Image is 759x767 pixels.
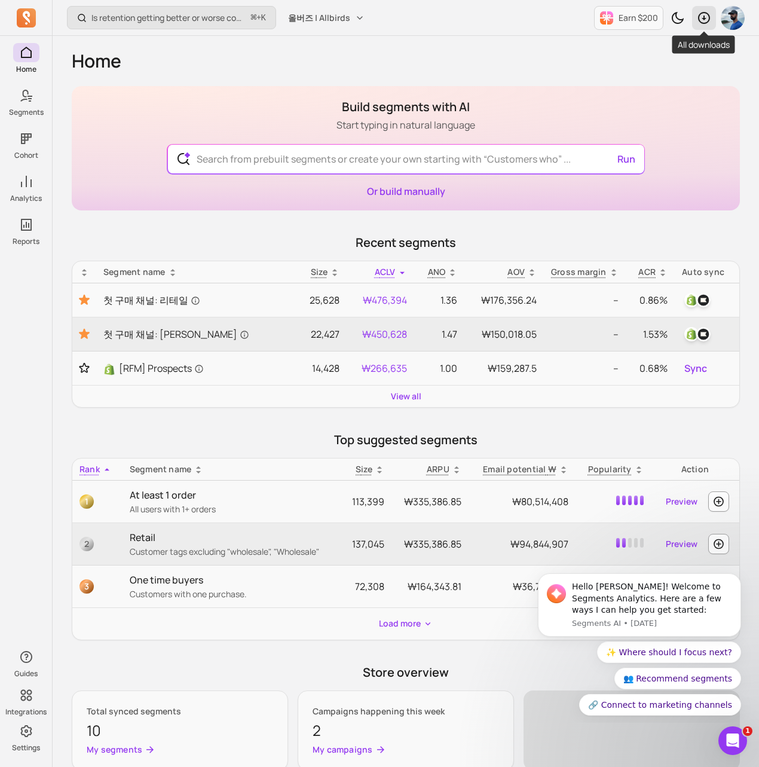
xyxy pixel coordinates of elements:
span: [RFM] Prospects [119,361,204,375]
a: Or build manually [367,185,445,198]
p: 1.47 [421,327,457,341]
button: Guides [13,645,39,681]
p: 10 [87,720,273,741]
span: ₩335,386.85 [404,495,461,508]
p: Is retention getting better or worse compared to last year? [91,12,246,24]
button: Sync [682,359,709,378]
p: Campaigns happening this week [313,705,499,717]
h1: Home [72,50,740,72]
p: My campaigns [313,744,373,756]
button: Toggle favorite [79,293,89,307]
a: My campaigns [313,744,499,756]
span: ACLV [375,266,396,277]
p: Earn $200 [619,12,658,24]
p: 0.86% [633,293,668,307]
button: Toggle favorite [79,362,89,374]
span: 올버즈 | Allbirds [288,12,350,24]
img: avatar [721,6,745,30]
p: Total synced segments [87,705,273,717]
a: Preview [661,533,702,555]
a: Preview [661,491,702,512]
p: -- [551,327,619,341]
span: 137,045 [352,537,384,551]
span: ANO [428,266,446,277]
span: ₩36,734,519 [513,580,568,593]
span: 2 [79,537,94,551]
p: ARPU [427,463,449,475]
span: ₩335,386.85 [404,537,461,551]
p: Start typing in natural language [336,118,475,132]
div: Action [658,463,732,475]
kbd: ⌘ [250,11,257,26]
p: 2 [313,720,499,741]
a: Shopify[RFM] Prospects [103,361,289,375]
span: 72,308 [355,580,384,593]
span: 1 [79,494,94,509]
p: Email potential ₩ [483,463,556,475]
span: Sync [684,361,707,375]
p: Guides [14,669,38,679]
button: Load more [374,613,437,635]
a: 첫 구매 채널: 리테일 [103,293,289,307]
div: Segment name [103,266,289,278]
p: ₩176,356.24 [472,293,537,307]
img: Shopify [103,363,115,375]
iframe: Intercom live chat [718,726,747,755]
iframe: Intercom notifications message [520,563,759,723]
a: My segments [87,744,273,756]
button: Is retention getting better or worse compared to last year?⌘+K [67,6,276,29]
span: ₩94,844,907 [510,537,568,551]
p: Retail [130,530,334,545]
a: View all [391,390,421,402]
button: shopify_customer_tagklaviyo [682,291,713,310]
p: 1.53% [633,327,668,341]
span: + [251,11,266,24]
span: 3 [79,579,94,594]
p: ₩150,018.05 [472,327,537,341]
p: ₩476,394 [354,293,408,307]
p: 22,427 [304,327,339,341]
h1: Build segments with AI [336,99,475,115]
p: ₩450,628 [354,327,408,341]
kbd: K [261,13,266,23]
p: -- [551,361,619,375]
p: My segments [87,744,142,756]
p: ₩266,635 [354,361,408,375]
p: AOV [507,266,525,278]
a: 첫 구매 채널: [PERSON_NAME] [103,327,289,341]
p: All users with 1+ orders [130,503,334,515]
span: Rank [79,463,100,475]
p: 1.36 [421,293,457,307]
p: 25,628 [304,293,339,307]
p: ACR [638,266,656,278]
img: klaviyo [696,293,711,307]
p: Customer tags excluding "wholesale", "Wholesale" [130,546,334,558]
p: 1.00 [421,361,457,375]
p: Recent segments [72,234,740,251]
div: Segment name [130,463,334,475]
p: ₩159,287.5 [472,361,537,375]
p: Analytics [10,194,42,203]
p: Segments [9,108,44,117]
p: One time buyers [130,573,334,587]
span: 첫 구매 채널: [PERSON_NAME] [103,327,249,341]
p: Integrations [5,707,47,717]
p: At least 1 order [130,488,334,502]
p: Store overview [72,664,740,681]
p: Gross margin [551,266,607,278]
p: 0.68% [633,361,668,375]
input: Search from prebuilt segments or create your own starting with “Customers who” ... [187,145,625,173]
span: 113,399 [352,495,384,508]
button: Toggle favorite [79,327,89,341]
span: 첫 구매 채널: 리테일 [103,293,200,307]
span: 1 [743,726,752,736]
